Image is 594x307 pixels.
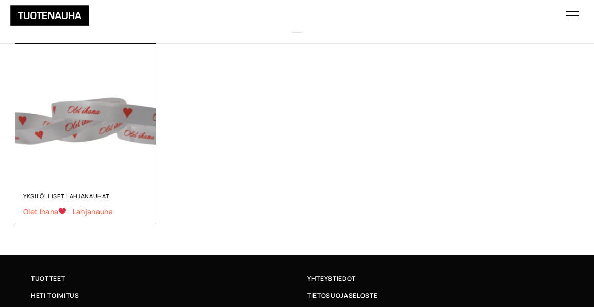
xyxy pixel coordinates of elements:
span: Tietosuojaseloste [307,290,377,301]
a: Tietosuojaseloste [307,290,573,301]
span: Heti toimitus [31,290,79,301]
a: Yksilölliset lahjanauhat [23,192,110,200]
a: Yhteystiedot [307,273,573,284]
a: Heti toimitus [31,290,297,301]
span: Tuotteet [31,273,65,284]
img: Tuotenauha Oy [10,5,89,26]
a: Olet ihana❤️– Lahjanauha [23,207,148,216]
span: Yhteystiedot [307,273,356,284]
img: ❤️ [59,208,66,215]
span: Olet ihana – Lahjanauha [23,207,148,216]
a: Tuotteet [31,273,297,284]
